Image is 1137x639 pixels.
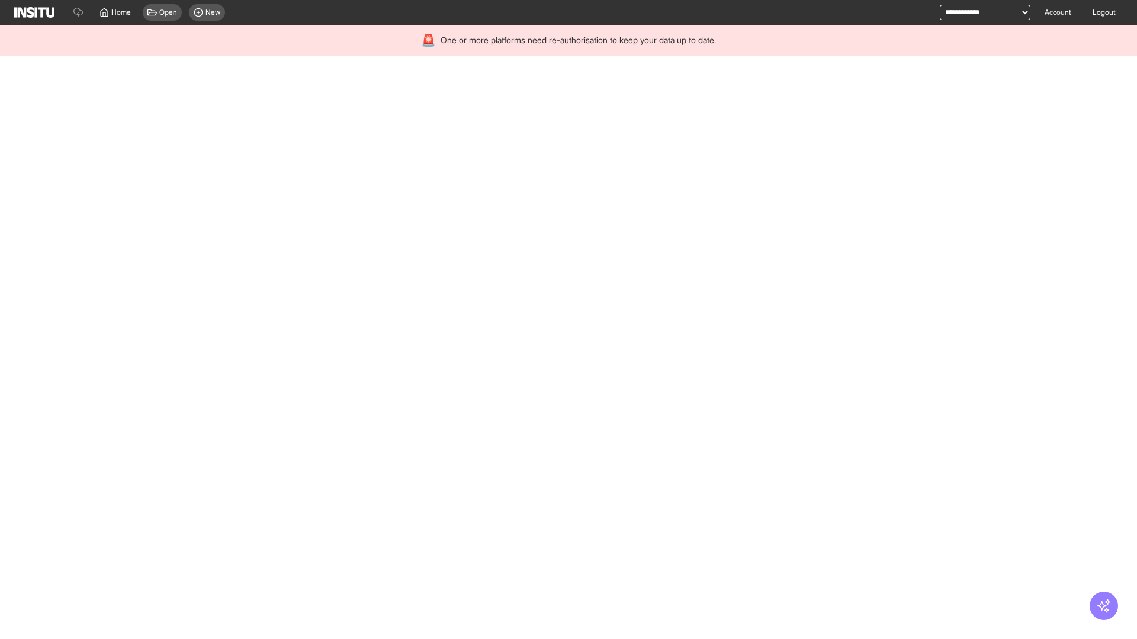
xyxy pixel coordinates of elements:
[111,8,131,17] span: Home
[14,7,54,18] img: Logo
[205,8,220,17] span: New
[441,34,716,46] span: One or more platforms need re-authorisation to keep your data up to date.
[159,8,177,17] span: Open
[421,32,436,49] div: 🚨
